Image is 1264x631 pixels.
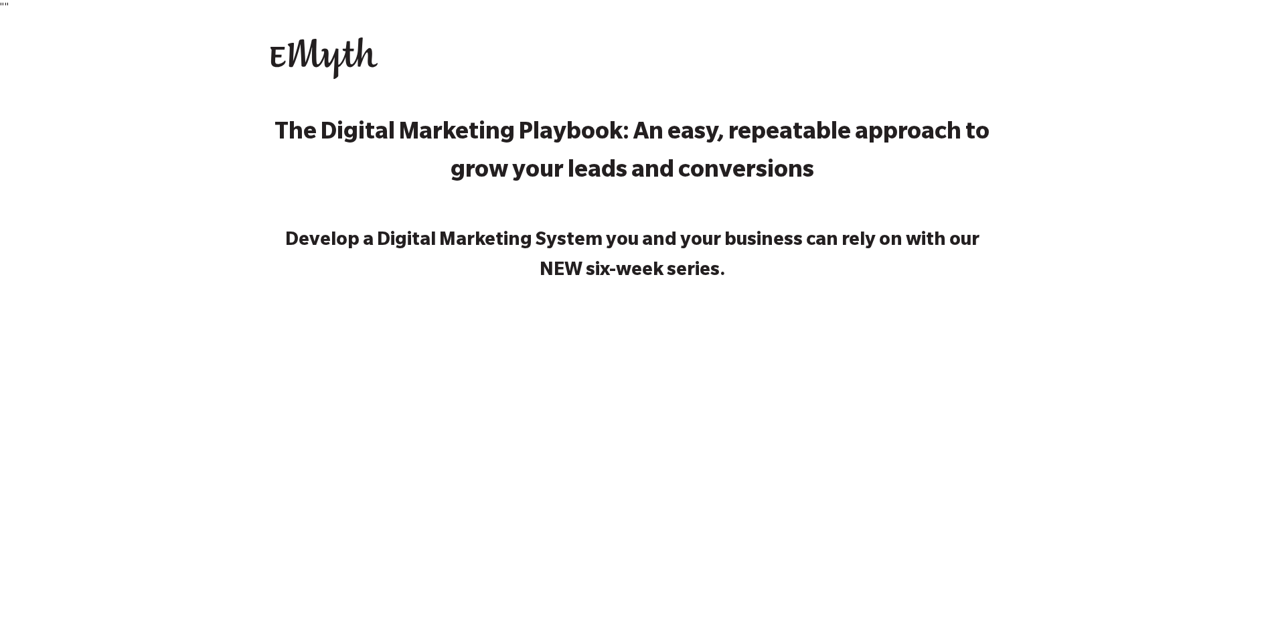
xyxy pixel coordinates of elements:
strong: The Digital Marketing Playbook: An easy, repeatable approach to grow your leads and conversions [274,122,990,185]
strong: Develop a Digital Marketing System you and your business can rely on with our NEW six-week series. [285,232,979,282]
img: EMyth [270,37,378,79]
iframe: Chat Widget [1197,567,1264,631]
